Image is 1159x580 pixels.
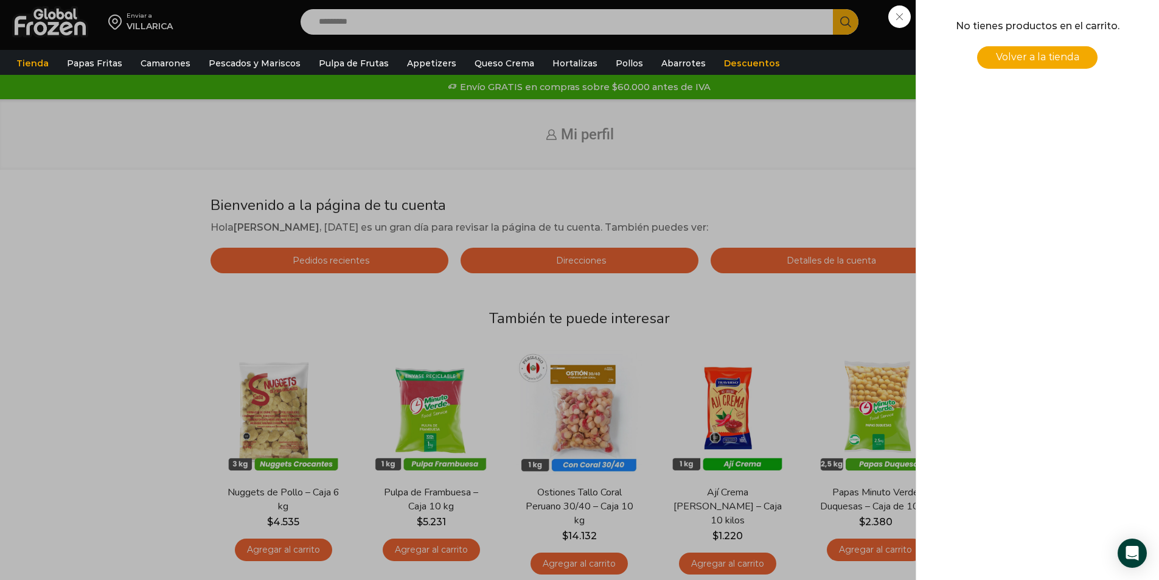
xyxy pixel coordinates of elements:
span: Volver a la tienda [996,51,1079,63]
div: Open Intercom Messenger [1118,539,1147,568]
a: Camarones [134,52,197,75]
a: Papas Fritas [61,52,128,75]
a: Pollos [610,52,649,75]
a: Volver a la tienda [977,46,1098,69]
a: Descuentos [718,52,786,75]
a: Appetizers [401,52,462,75]
a: Queso Crema [468,52,540,75]
p: No tienes productos en el carrito. [933,18,1143,34]
a: Hortalizas [546,52,604,75]
a: Tienda [10,52,55,75]
a: Pulpa de Frutas [313,52,395,75]
a: Abarrotes [655,52,712,75]
a: Pescados y Mariscos [203,52,307,75]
